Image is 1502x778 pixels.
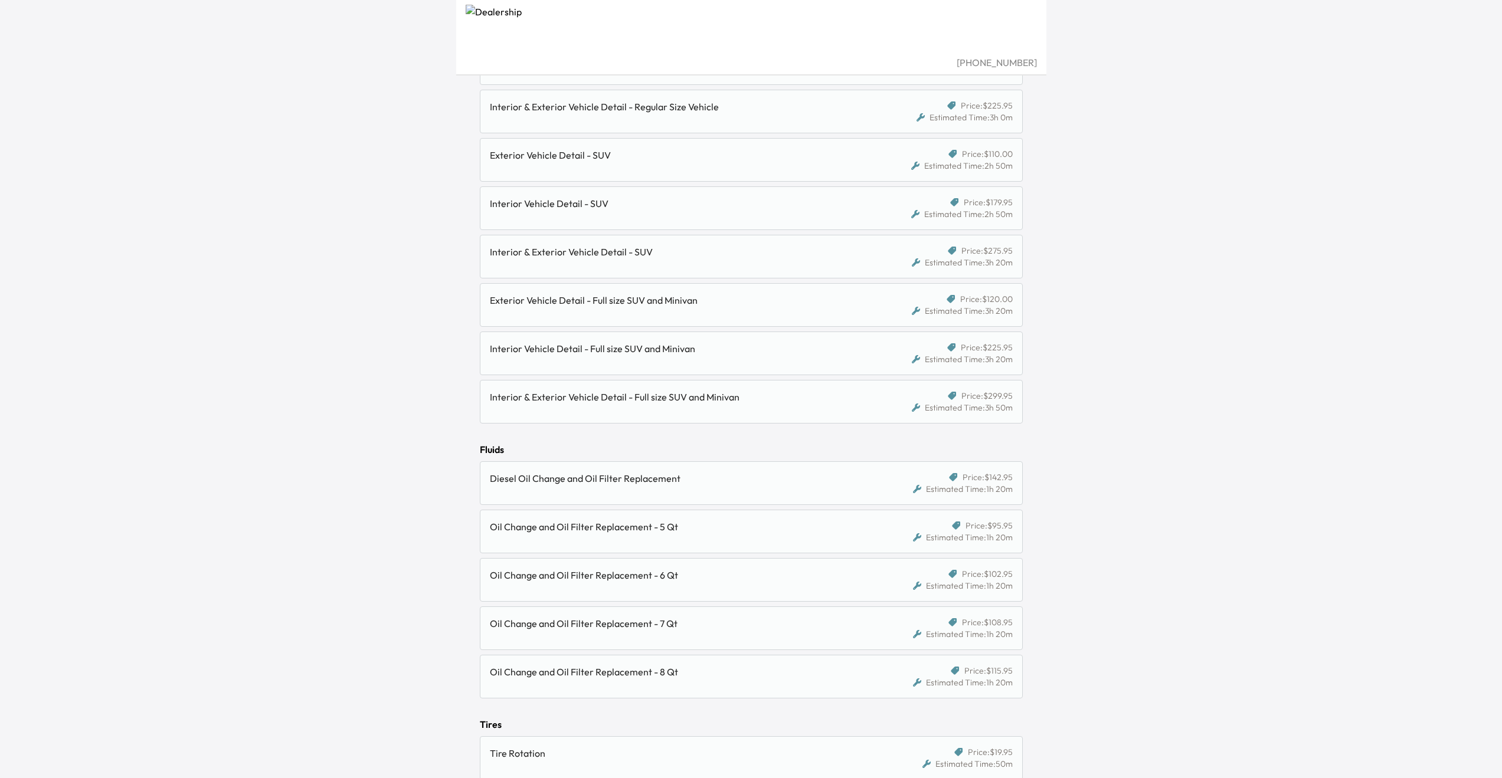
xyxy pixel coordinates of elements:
[911,208,1013,220] div: Estimated Time: 2h 50m
[917,111,1013,123] div: Estimated Time: 3h 0m
[922,758,1013,770] div: Estimated Time: 50m
[913,628,1013,640] div: Estimated Time: 1h 20m
[490,245,873,259] div: Interior & Exterior Vehicle Detail - SUV
[968,746,1013,758] span: Price: $19.95
[912,305,1013,317] div: Estimated Time: 3h 20m
[962,148,1013,160] span: Price: $110.00
[466,5,1037,55] img: Dealership
[490,342,873,356] div: Interior Vehicle Detail - Full size SUV and Minivan
[912,257,1013,268] div: Estimated Time: 3h 20m
[962,616,1013,628] span: Price: $108.95
[490,293,873,307] div: Exterior Vehicle Detail - Full size SUV and Minivan
[962,568,1013,580] span: Price: $102.95
[490,665,873,679] div: Oil Change and Oil Filter Replacement - 8 Qt
[913,580,1013,592] div: Estimated Time: 1h 20m
[964,196,1013,208] span: Price: $179.95
[490,148,873,162] div: Exterior Vehicle Detail - SUV
[912,402,1013,413] div: Estimated Time: 3h 50m
[490,746,873,760] div: Tire Rotation
[912,353,1013,365] div: Estimated Time: 3h 20m
[490,471,873,485] div: Diesel Oil Change and Oil Filter Replacement
[913,483,1013,495] div: Estimated Time: 1h 20m
[913,531,1013,543] div: Estimated Time: 1h 20m
[490,390,873,404] div: Interior & Exterior Vehicle Detail - Full size SUV and Minivan
[961,100,1013,111] span: Price: $225.95
[911,160,1013,172] div: Estimated Time: 2h 50m
[960,293,1013,305] span: Price: $120.00
[963,471,1013,483] span: Price: $142.95
[490,616,873,631] div: Oil Change and Oil Filter Replacement - 7 Qt
[480,717,1023,731] div: Tires
[490,100,873,114] div: Interior & Exterior Vehicle Detail - Regular Size Vehicle
[466,55,1037,70] div: [PHONE_NUMBER]
[966,520,1013,531] span: Price: $95.95
[964,665,1013,677] span: Price: $115.95
[913,677,1013,688] div: Estimated Time: 1h 20m
[490,196,873,211] div: Interior Vehicle Detail - SUV
[961,390,1013,402] span: Price: $299.95
[961,245,1013,257] span: Price: $275.95
[961,342,1013,353] span: Price: $225.95
[490,520,873,534] div: Oil Change and Oil Filter Replacement - 5 Qt
[480,442,1023,457] div: Fluids
[490,568,873,582] div: Oil Change and Oil Filter Replacement - 6 Qt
